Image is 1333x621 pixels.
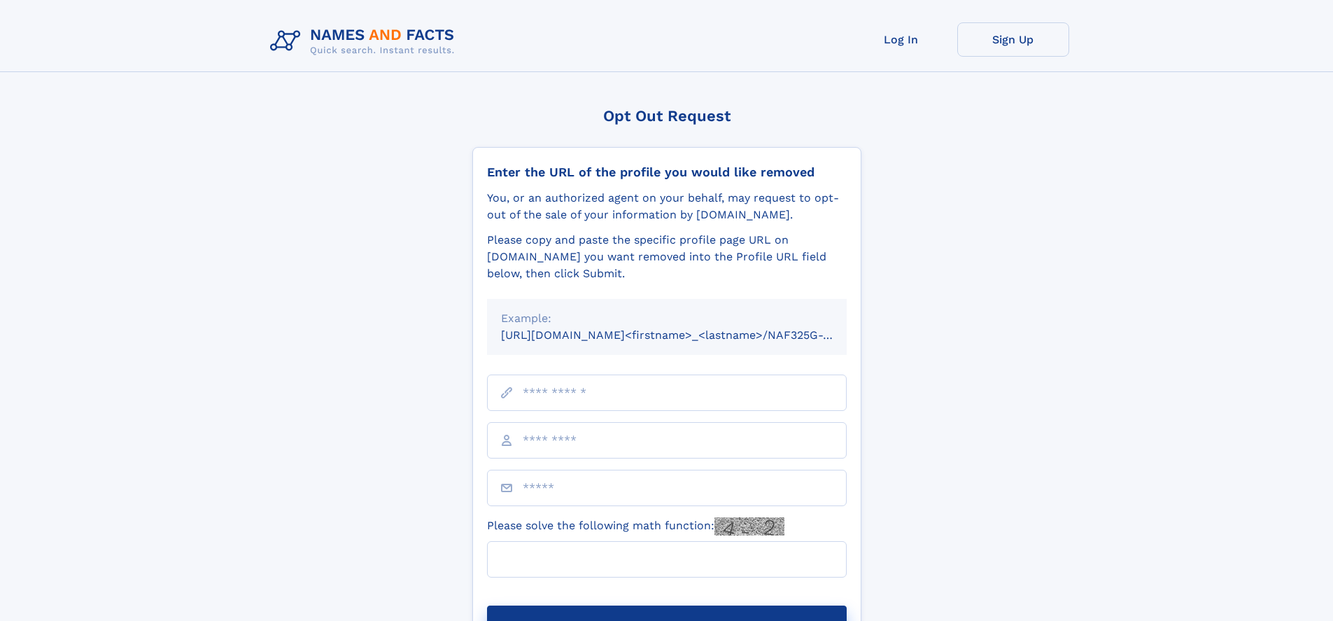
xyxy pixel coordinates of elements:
[501,328,873,342] small: [URL][DOMAIN_NAME]<firstname>_<lastname>/NAF325G-xxxxxxxx
[487,165,847,180] div: Enter the URL of the profile you would like removed
[487,190,847,223] div: You, or an authorized agent on your behalf, may request to opt-out of the sale of your informatio...
[265,22,466,60] img: Logo Names and Facts
[487,232,847,282] div: Please copy and paste the specific profile page URL on [DOMAIN_NAME] you want removed into the Pr...
[472,107,861,125] div: Opt Out Request
[487,517,784,536] label: Please solve the following math function:
[501,310,833,327] div: Example:
[845,22,957,57] a: Log In
[957,22,1069,57] a: Sign Up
